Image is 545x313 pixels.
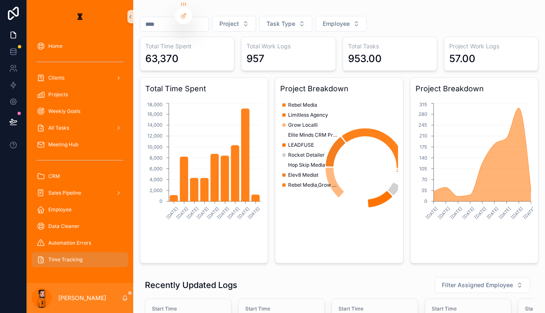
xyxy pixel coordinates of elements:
[32,120,128,135] a: All Tasks
[424,198,427,204] tspan: 0
[32,87,128,102] a: Projects
[58,294,106,302] p: [PERSON_NAME]
[147,111,162,117] tspan: 16,000
[48,223,80,230] span: Data Cleaner
[288,102,317,108] span: Rebel Media
[418,122,427,128] tspan: 245
[266,20,295,28] span: Task Type
[147,102,162,108] tspan: 18,000
[48,240,91,246] span: Automation Errors
[147,133,162,139] tspan: 12,000
[246,52,264,65] div: 957
[316,16,367,32] button: Select Button
[259,16,312,32] button: Select Button
[152,305,224,312] span: Start Time
[219,20,239,28] span: Project
[145,52,179,65] div: 63,370
[145,42,229,50] h3: Total Time Spent
[246,42,330,50] h3: Total Work Logs
[416,98,533,258] div: chart
[196,206,210,220] text: [DATE]
[498,206,512,220] text: [DATE]
[288,172,319,178] span: Elev8 Mediat
[32,70,128,85] a: Clients
[449,206,463,220] text: [DATE]
[32,235,128,250] a: Automation Errors
[32,39,128,54] a: Home
[419,133,427,139] tspan: 210
[145,98,263,258] div: chart
[32,185,128,200] a: Sales Pipeline
[145,83,263,95] h3: Total Time Spent
[442,281,513,289] span: Filter Assigned Employee
[288,162,325,168] span: Hop Skip Media
[418,111,427,117] tspan: 280
[237,206,251,220] text: [DATE]
[32,104,128,119] a: Weekly Goals
[206,206,220,220] text: [DATE]
[159,198,162,204] tspan: 0
[165,206,179,220] text: [DATE]
[147,144,162,150] tspan: 10,000
[32,137,128,152] a: Meeting Hub
[348,42,432,50] h3: Total Tasks
[485,206,500,220] text: [DATE]
[217,206,231,220] text: [DATE]
[419,102,427,108] tspan: 315
[425,206,439,220] text: [DATE]
[27,33,133,277] div: scrollable content
[48,141,78,148] span: Meeting Hub
[288,152,325,158] span: Rocket Detailer
[435,277,530,293] button: Select Button
[420,144,427,150] tspan: 175
[288,112,328,118] span: Limitless Agency
[461,206,475,220] text: [DATE]
[48,91,68,98] span: Projects
[32,169,128,184] a: CRM
[175,206,189,220] text: [DATE]
[48,206,72,213] span: Employee
[522,206,536,220] text: [DATE]
[32,202,128,217] a: Employee
[149,166,162,172] tspan: 6,000
[247,206,261,220] text: [DATE]
[416,83,533,95] h3: Project Breakdown
[73,10,87,23] img: App logo
[149,155,162,161] tspan: 8,000
[432,305,504,312] span: Start Time
[48,125,69,131] span: All Tasks
[323,20,350,28] span: Employee
[338,305,411,312] span: Start Time
[422,177,427,183] tspan: 70
[48,190,81,196] span: Sales Pipeline
[348,52,382,65] div: 953.00
[245,305,318,312] span: Start Time
[145,279,237,291] h1: Recently Updated Logs
[419,166,427,172] tspan: 105
[212,16,256,32] button: Select Button
[48,43,62,50] span: Home
[48,108,80,115] span: Weekly Goals
[449,52,475,65] div: 57.00
[280,98,398,258] div: chart
[32,219,128,234] a: Data Cleaner
[280,83,398,95] h3: Project Breakdown
[288,132,338,138] span: Elite Minds CRM Program
[149,177,162,183] tspan: 4,000
[226,206,241,220] text: [DATE]
[449,42,533,50] h3: Project Work Logs
[288,182,338,188] span: Rebel Media,Grow Localli,Hop Skip Media
[437,206,451,220] text: [DATE]
[147,122,162,128] tspan: 14,000
[473,206,488,220] text: [DATE]
[421,188,427,193] tspan: 35
[149,188,162,193] tspan: 2,000
[288,142,314,148] span: LEADFUSE
[186,206,200,220] text: [DATE]
[288,122,318,128] span: Grow Localli
[48,75,65,81] span: Clients
[419,155,427,161] tspan: 140
[510,206,524,220] text: [DATE]
[48,173,60,180] span: CRM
